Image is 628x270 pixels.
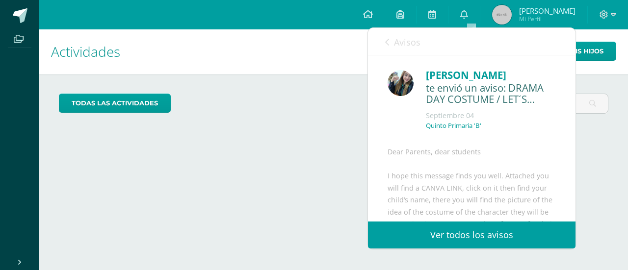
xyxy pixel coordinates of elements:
[426,68,556,83] div: [PERSON_NAME]
[426,111,556,121] div: Septiembre 04
[547,42,616,61] a: Mis hijos
[519,6,576,16] span: [PERSON_NAME]
[368,221,576,248] a: Ver todos los avisos
[492,5,512,25] img: 45x45
[570,42,603,60] span: Mis hijos
[426,122,481,130] p: Quinto Primaria 'B'
[51,29,616,74] h1: Actividades
[519,15,576,23] span: Mi Perfil
[388,70,414,96] img: 4046daccf802ac20bbf4368f5d7a02fb.png
[394,36,420,48] span: Avisos
[426,82,556,105] div: te envió un aviso: DRAMA DAY COSTUME / LET´S PREPARE OUR OUTFIT TO SHINE 😎❤️
[59,94,171,113] a: todas las Actividades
